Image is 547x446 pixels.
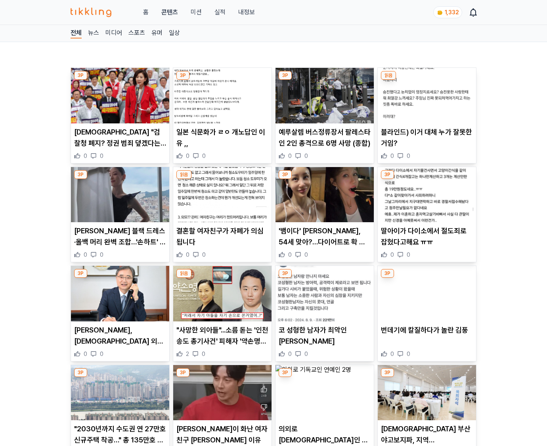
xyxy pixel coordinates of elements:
[71,68,169,123] img: 나경원 "검찰청 폐지? 정권 범죄 덮겠다는 선언…국민 개돼지 취급"
[288,350,292,358] span: 0
[128,28,145,38] a: 스포츠
[279,127,371,149] p: 예루살렘 버스정류장서 팔레스타인 2인 총격으로 6명 사망 (종합)
[279,225,371,248] p: '뱀이다' [PERSON_NAME], 54세 맞아?…다이어트로 확 달라졌다
[377,167,476,263] div: 3P 딸아이가 다이소에서 절도죄로 잡혔다고해요 ㅠㅠ 딸아이가 다이소에서 절도죄로 잡혔다고해요 ㅠㅠ 0 0
[407,350,410,358] span: 0
[279,170,292,179] div: 3P
[279,269,292,278] div: 3P
[381,325,473,336] p: 번데기에 칼질하다가 놀란 김풍
[390,152,394,160] span: 0
[143,8,149,17] a: 홈
[275,265,374,361] div: 3P 코 성형한 남자가 최악인 이유 코 성형한 남자가 최악인 [PERSON_NAME] 0 0
[173,265,272,361] div: 읽음 "사망한 외아들"...소름 돋는 '인천 송도 총기사건' 피해자 '약손명가' 대표의 과거 인터뷰 내용 "사망한 외아들"...소름 돋는 '인천 송도 총기사건' 피해자 '약손...
[288,152,292,160] span: 0
[407,251,410,259] span: 0
[88,28,99,38] a: 뉴스
[173,67,272,163] div: 3P 일본 식문화가 ㄹㅇ 개노답인 이유 ,, 일본 식문화가 ㄹㅇ 개노답인 이유 ,, 0 0
[100,350,103,358] span: 0
[161,8,178,17] a: 콘텐츠
[279,423,371,446] p: 의외로 [DEMOGRAPHIC_DATA]인 연예인 2명
[275,67,374,163] div: 3P 예루살렘 버스정류장서 팔레스타인 2인 총격으로 6명 사망 (종합) 예루살렘 버스정류장서 팔레스타인 2인 총격으로 6명 사망 (종합) 0 0
[275,68,374,123] img: 예루살렘 버스정류장서 팔레스타인 2인 총격으로 6명 사망 (종합)
[378,266,476,321] img: 번데기에 칼질하다가 놀란 김풍
[74,225,166,248] p: [PERSON_NAME] 블랙 드레스·올백 머리 완벽 조합…'손하트' 애교
[176,325,268,347] p: "사망한 외아들"...소름 돋는 '인천 송도 총기사건' 피해자 '약손명가' 대표의 과거 인터뷰 내용
[275,167,374,263] div: 3P '뱀이다' 김혜연, 54세 맞아?…다이어트로 확 달라졌다 '뱀이다' [PERSON_NAME], 54세 맞아?…다이어트로 확 달라졌다 0 0
[378,167,476,223] img: 딸아이가 다이소에서 절도죄로 잡혔다고해요 ㅠㅠ
[71,167,169,223] img: 이영애 블랙 드레스·올백 머리 완벽 조합…'손하트' 애교
[381,127,473,149] p: 블라인드) 이거 대체 누가 잘못한거임?
[279,325,371,347] p: 코 성형한 남자가 최악인 [PERSON_NAME]
[71,265,170,361] div: 3P 조현, 프랑스 외교장관과 첫 통화…"AI·우주·방산 등 협력" [PERSON_NAME], [DEMOGRAPHIC_DATA] 외교장관과 첫 통화…"AI·우주·방산 등 협력...
[433,6,461,18] a: coin 1,332
[279,368,292,377] div: 3P
[173,365,272,421] img: 허경환이 화난 여자친구 안따라가는 이유
[191,8,202,17] button: 미션
[74,423,166,446] p: "2030년까지 수도권 연 27만호 신규주택 착공…" 총 135만호 공급
[176,71,189,80] div: 3P
[381,170,394,179] div: 3P
[186,152,189,160] span: 0
[173,266,272,321] img: "사망한 외아들"...소름 돋는 '인천 송도 총기사건' 피해자 '약손명가' 대표의 과거 인터뷰 내용
[84,251,87,259] span: 0
[437,10,443,16] img: coin
[304,251,308,259] span: 0
[304,350,308,358] span: 0
[275,266,374,321] img: 코 성형한 남자가 최악인 이유
[105,28,122,38] a: 미디어
[176,269,191,278] div: 읽음
[407,152,410,160] span: 0
[304,152,308,160] span: 0
[445,9,459,15] span: 1,332
[71,365,169,421] img: "2030년까지 수도권 연 27만호 신규주택 착공…" 총 135만호 공급
[176,127,268,149] p: 일본 식문화가 ㄹㅇ 개노답인 이유 ,,
[378,365,476,421] img: 신천지 부산야고보지파, 지역 목회자 대상 말씀대성회 성료
[176,423,268,446] p: [PERSON_NAME]이 화난 여자친구 [PERSON_NAME] 이유
[186,251,189,259] span: 0
[74,170,87,179] div: 3P
[71,167,170,263] div: 3P 이영애 블랙 드레스·올백 머리 완벽 조합…'손하트' 애교 [PERSON_NAME] 블랙 드레스·올백 머리 완벽 조합…'손하트' 애교 0 0
[84,350,87,358] span: 0
[202,152,206,160] span: 0
[377,265,476,361] div: 3P 번데기에 칼질하다가 놀란 김풍 번데기에 칼질하다가 놀란 김풍 0 0
[275,167,374,223] img: '뱀이다' 김혜연, 54세 맞아?…다이어트로 확 달라졌다
[176,170,191,179] div: 읽음
[377,67,476,163] div: 읽음 블라인드) 이거 대체 누가 잘못한거임? 블라인드) 이거 대체 누가 잘못한거임? 0 0
[238,8,255,17] a: 내정보
[74,325,166,347] p: [PERSON_NAME], [DEMOGRAPHIC_DATA] 외교장관과 첫 통화…"AI·우주·방산 등 협력"
[100,251,103,259] span: 0
[71,266,169,321] img: 조현, 프랑스 외교장관과 첫 통화…"AI·우주·방산 등 협력"
[74,127,166,149] p: [DEMOGRAPHIC_DATA] "검찰청 폐지? 정권 범죄 덮겠다는 선언…국민 개돼지 취급"
[202,251,206,259] span: 0
[169,28,180,38] a: 일상
[74,71,87,80] div: 3P
[71,8,111,17] img: 티끌링
[173,167,272,263] div: 읽음 결혼할 여자친구가 자폐가 의심됩니다 결혼할 여자친구가 자폐가 의심됩니다 0 0
[173,167,272,223] img: 결혼할 여자친구가 자폐가 의심됩니다
[381,269,394,278] div: 3P
[176,368,189,377] div: 3P
[390,251,394,259] span: 0
[71,67,170,163] div: 3P 나경원 "검찰청 폐지? 정권 범죄 덮겠다는 선언…국민 개돼지 취급" [DEMOGRAPHIC_DATA] "검찰청 폐지? 정권 범죄 덮겠다는 선언…국민 개돼지 취급" 0 0
[390,350,394,358] span: 0
[381,423,473,446] p: [DEMOGRAPHIC_DATA] 부산야고보지파, 지역 [DEMOGRAPHIC_DATA] 대상 말씀[DEMOGRAPHIC_DATA] [DEMOGRAPHIC_DATA]
[71,28,82,38] a: 전체
[214,8,226,17] a: 실적
[378,68,476,123] img: 블라인드) 이거 대체 누가 잘못한거임?
[176,225,268,248] p: 결혼할 여자친구가 자폐가 의심됩니다
[100,152,103,160] span: 0
[275,365,374,421] img: 의외로 기독교인 연예인 2명
[173,68,272,123] img: 일본 식문화가 ㄹㅇ 개노답인 이유 ,,
[279,71,292,80] div: 3P
[151,28,163,38] a: 유머
[288,251,292,259] span: 0
[186,350,189,358] span: 2
[74,269,87,278] div: 3P
[84,152,87,160] span: 0
[381,71,396,80] div: 읽음
[74,368,87,377] div: 3P
[381,368,394,377] div: 3P
[202,350,205,358] span: 0
[381,225,473,248] p: 딸아이가 다이소에서 절도죄로 잡혔다고해요 ㅠㅠ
